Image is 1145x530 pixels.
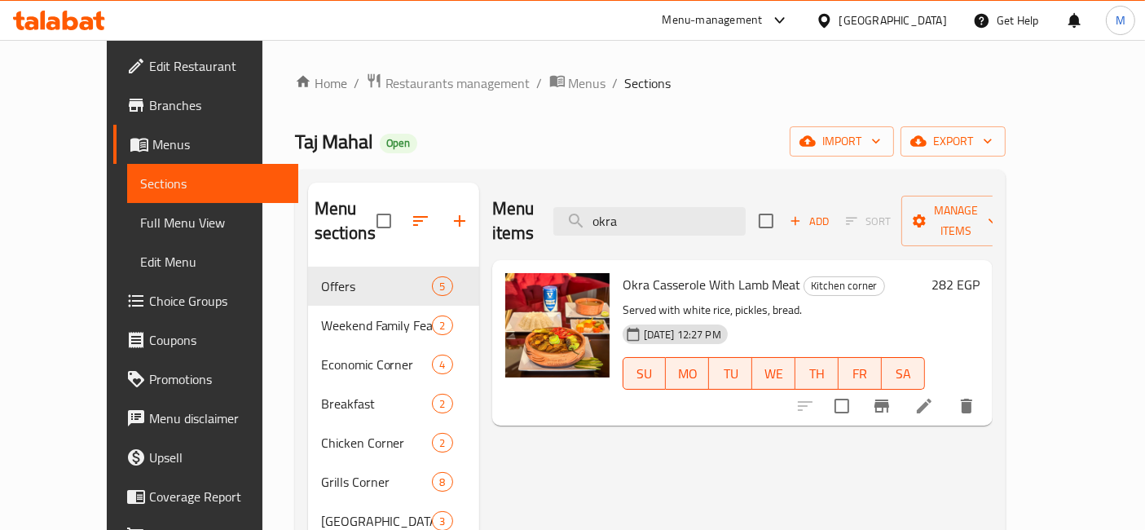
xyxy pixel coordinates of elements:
[432,316,452,335] div: items
[113,320,298,360] a: Coupons
[308,384,479,423] div: Breakfast2
[432,355,452,374] div: items
[149,95,285,115] span: Branches
[433,357,451,373] span: 4
[672,362,702,386] span: MO
[149,330,285,350] span: Coupons
[882,357,925,390] button: SA
[149,369,285,389] span: Promotions
[367,204,401,238] span: Select all sections
[802,362,832,386] span: TH
[113,86,298,125] a: Branches
[625,73,672,93] span: Sections
[140,252,285,272] span: Edit Menu
[113,281,298,320] a: Choice Groups
[914,131,993,152] span: export
[380,136,417,150] span: Open
[787,212,831,231] span: Add
[432,433,452,453] div: items
[385,73,531,93] span: Restaurants management
[432,276,452,296] div: items
[914,396,934,416] a: Edit menu item
[835,209,901,234] span: Select section first
[308,462,479,501] div: Grills Corner8
[783,209,835,234] button: Add
[947,386,986,426] button: delete
[380,134,417,153] div: Open
[663,11,763,30] div: Menu-management
[366,73,531,94] a: Restaurants management
[127,164,298,203] a: Sections
[845,362,875,386] span: FR
[433,475,451,490] span: 8
[666,357,709,390] button: MO
[295,73,347,93] a: Home
[433,279,451,294] span: 5
[321,472,433,492] span: Grills Corner
[295,123,373,160] span: Taj Mahal
[113,46,298,86] a: Edit Restaurant
[401,201,440,241] span: Sort sections
[140,174,285,193] span: Sections
[432,472,452,492] div: items
[888,362,918,386] span: SA
[321,276,433,296] span: Offers
[113,360,298,399] a: Promotions
[152,135,285,154] span: Menus
[613,73,619,93] li: /
[113,477,298,516] a: Coverage Report
[716,362,746,386] span: TU
[354,73,359,93] li: /
[432,394,452,413] div: items
[914,201,997,241] span: Manage items
[321,433,433,453] span: Chicken Corner
[623,272,800,297] span: Okra Casserole With Lamb Meat
[790,126,894,157] button: import
[709,357,752,390] button: TU
[127,242,298,281] a: Edit Menu
[149,409,285,428] span: Menu disclaimer
[759,362,789,386] span: WE
[549,73,606,94] a: Menus
[149,448,285,467] span: Upsell
[749,204,783,238] span: Select section
[623,300,925,320] p: Served with white rice, pickles, bread.
[623,357,667,390] button: SU
[308,306,479,345] div: Weekend Family Feasts2
[321,316,433,335] span: Weekend Family Feasts
[553,207,746,236] input: search
[795,357,839,390] button: TH
[433,514,451,529] span: 3
[783,209,835,234] span: Add item
[321,355,433,374] span: Economic Corner
[308,423,479,462] div: Chicken Corner2
[630,362,660,386] span: SU
[569,73,606,93] span: Menus
[862,386,901,426] button: Branch-specific-item
[149,291,285,311] span: Choice Groups
[308,267,479,306] div: Offers5
[931,273,980,296] h6: 282 EGP
[321,394,433,413] span: Breakfast
[752,357,795,390] button: WE
[127,203,298,242] a: Full Menu View
[440,201,479,241] button: Add section
[804,276,884,295] span: Kitchen corner
[315,197,377,245] h2: Menu sections
[1116,11,1125,29] span: M
[149,56,285,76] span: Edit Restaurant
[825,389,859,423] span: Select to update
[901,126,1006,157] button: export
[804,276,885,296] div: Kitchen corner
[901,196,1011,246] button: Manage items
[308,345,479,384] div: Economic Corner4
[140,213,285,232] span: Full Menu View
[839,11,947,29] div: [GEOGRAPHIC_DATA]
[537,73,543,93] li: /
